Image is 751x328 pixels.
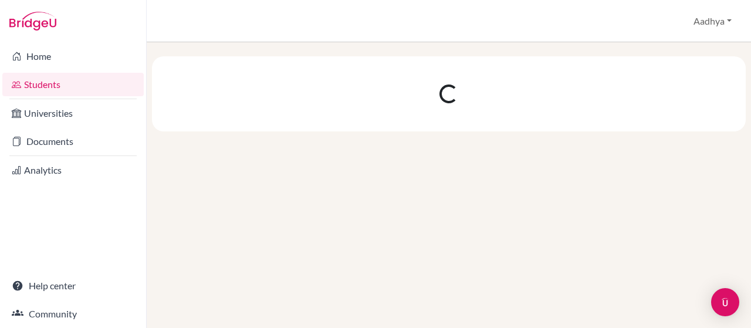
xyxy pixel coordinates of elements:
[2,274,144,297] a: Help center
[688,10,737,32] button: Aadhya
[711,288,739,316] div: Open Intercom Messenger
[2,302,144,326] a: Community
[2,130,144,153] a: Documents
[2,102,144,125] a: Universities
[2,158,144,182] a: Analytics
[2,73,144,96] a: Students
[2,45,144,68] a: Home
[9,12,56,31] img: Bridge-U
